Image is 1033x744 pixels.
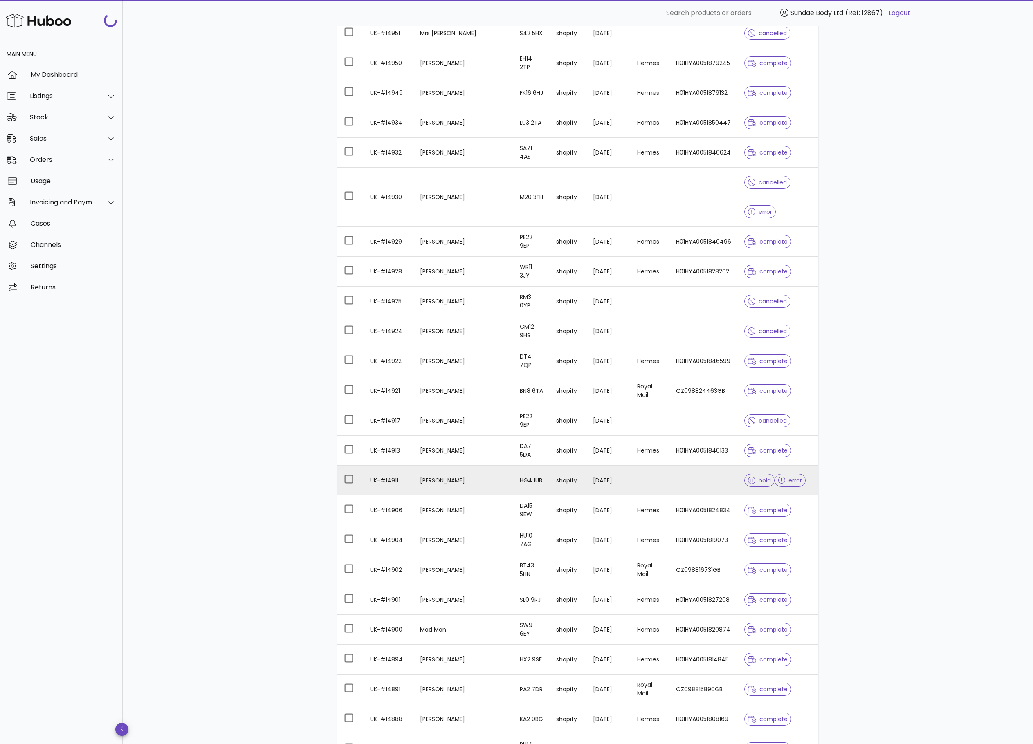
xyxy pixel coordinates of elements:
td: [PERSON_NAME] [413,585,513,615]
td: [DATE] [586,406,631,436]
td: H01HYA0051819073 [669,525,738,555]
td: RM3 0YP [513,287,550,316]
td: [PERSON_NAME] [413,78,513,108]
span: complete [748,448,788,453]
td: UK-#14950 [364,48,413,78]
td: Mad Man [413,615,513,645]
td: [DATE] [586,495,631,525]
td: Hermes [631,525,669,555]
td: Hermes [631,48,669,78]
td: SL0 9RJ [513,585,550,615]
td: UK-#14891 [364,675,413,704]
td: UK-#14929 [364,227,413,257]
td: shopify [550,376,586,406]
td: [DATE] [586,48,631,78]
td: BN8 6TA [513,376,550,406]
td: [DATE] [586,615,631,645]
img: Huboo Logo [6,12,71,29]
td: [PERSON_NAME] [413,168,513,227]
span: Sundae Body Ltd [790,8,843,18]
td: [PERSON_NAME] [413,346,513,376]
span: (Ref: 12867) [845,8,883,18]
span: hold [748,477,771,483]
td: PE22 9EP [513,406,550,436]
td: [DATE] [586,466,631,495]
td: SW9 6EY [513,615,550,645]
span: complete [748,657,788,662]
td: shopify [550,108,586,138]
td: [PERSON_NAME] [413,645,513,675]
span: cancelled [748,30,787,36]
td: [DATE] [586,645,631,675]
td: [DATE] [586,227,631,257]
td: OZ098815890GB [669,675,738,704]
td: BT43 5HN [513,555,550,585]
td: Hermes [631,615,669,645]
span: complete [748,567,788,573]
td: shopify [550,466,586,495]
span: error [778,477,802,483]
td: UK-#14921 [364,376,413,406]
td: [PERSON_NAME] [413,525,513,555]
td: UK-#14924 [364,316,413,346]
td: UK-#14932 [364,138,413,168]
td: [DATE] [586,257,631,287]
td: [DATE] [586,18,631,48]
td: shopify [550,78,586,108]
td: [PERSON_NAME] [413,675,513,704]
td: DA7 5DA [513,436,550,466]
td: Hermes [631,704,669,734]
td: Royal Mail [631,555,669,585]
td: shopify [550,138,586,168]
td: [PERSON_NAME] [413,704,513,734]
td: H01HYA0051828262 [669,257,738,287]
td: H01HYA0051840496 [669,227,738,257]
td: shopify [550,436,586,466]
td: H01HYA0051840624 [669,138,738,168]
td: [PERSON_NAME] [413,287,513,316]
td: DA15 9EW [513,495,550,525]
td: [DATE] [586,675,631,704]
td: [DATE] [586,704,631,734]
td: shopify [550,406,586,436]
td: UK-#14922 [364,346,413,376]
span: complete [748,269,788,274]
td: H01HYA0051879132 [669,78,738,108]
td: [PERSON_NAME] [413,555,513,585]
td: [PERSON_NAME] [413,466,513,495]
td: shopify [550,615,586,645]
td: shopify [550,585,586,615]
td: H01HYA0051846133 [669,436,738,466]
td: Hermes [631,227,669,257]
td: [DATE] [586,376,631,406]
td: shopify [550,704,586,734]
span: complete [748,120,788,125]
td: [DATE] [586,585,631,615]
td: UK-#14888 [364,704,413,734]
td: [DATE] [586,525,631,555]
td: Hermes [631,495,669,525]
span: complete [748,537,788,543]
td: shopify [550,346,586,376]
td: H01HYA0051827208 [669,585,738,615]
td: UK-#14930 [364,168,413,227]
td: UK-#14906 [364,495,413,525]
td: shopify [550,257,586,287]
td: UK-#14934 [364,108,413,138]
td: Hermes [631,585,669,615]
td: HG4 1UB [513,466,550,495]
a: Logout [889,8,910,18]
td: UK-#14949 [364,78,413,108]
td: EH14 2TP [513,48,550,78]
td: [PERSON_NAME] [413,48,513,78]
td: shopify [550,645,586,675]
td: Hermes [631,257,669,287]
td: UK-#14913 [364,436,413,466]
td: Mrs [PERSON_NAME] [413,18,513,48]
td: Hermes [631,108,669,138]
td: [DATE] [586,287,631,316]
span: complete [748,90,788,96]
div: Orders [30,156,97,164]
td: [PERSON_NAME] [413,406,513,436]
td: H01HYA0051850447 [669,108,738,138]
